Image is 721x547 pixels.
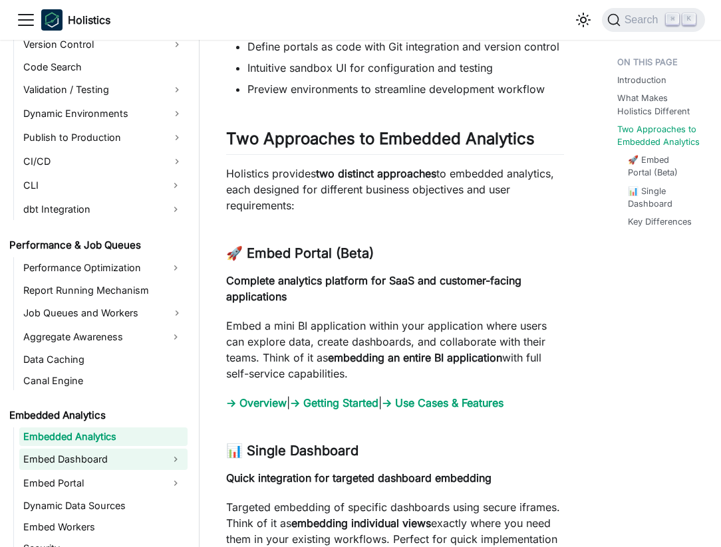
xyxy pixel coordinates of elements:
p: Holistics provides to embedded analytics, each designed for different business objectives and use... [226,165,564,213]
a: Version Control [19,34,188,55]
li: Intuitive sandbox UI for configuration and testing [247,60,564,76]
a: Embed Dashboard [19,449,164,470]
a: dbt Integration [19,199,164,220]
a: → Use Cases & Features [382,396,504,409]
li: Preview environments to streamline development workflow [247,81,564,97]
strong: two distinct approaches [316,167,436,180]
img: Holistics [41,9,63,31]
kbd: ⌘ [666,13,679,25]
button: Toggle navigation bar [16,10,36,30]
h3: 🚀 Embed Portal (Beta) [226,245,564,262]
a: Aggregate Awareness [19,326,164,348]
a: Validation / Testing [19,79,188,100]
p: Embed a mini BI application within your application where users can explore data, create dashboar... [226,318,564,382]
button: Expand sidebar category 'CLI' [164,175,188,196]
a: Publish to Production [19,127,188,148]
p: | | [226,395,564,411]
button: Expand sidebar category 'Embed Dashboard' [164,449,188,470]
button: Expand sidebar category 'dbt Integration' [164,199,188,220]
button: Expand sidebar category 'Embed Portal' [164,473,188,494]
a: Embedded Analytics [5,406,188,425]
strong: Quick integration for targeted dashboard embedding [226,471,492,485]
a: Dynamic Data Sources [19,496,188,515]
button: Search (Command+K) [602,8,705,32]
a: CI/CD [19,151,188,172]
a: CLI [19,175,164,196]
a: Job Queues and Workers [19,302,188,324]
a: Code Search [19,58,188,76]
h2: Two Approaches to Embedded Analytics [226,129,564,154]
h3: 📊 Single Dashboard [226,443,564,459]
kbd: K [682,13,696,25]
span: Search [621,14,666,26]
strong: Complete analytics platform for SaaS and customer-facing applications [226,274,521,303]
a: Key Differences [628,215,692,228]
a: 📊 Single Dashboard [628,185,694,210]
strong: embedding an entire BI application [328,351,502,364]
a: → Getting Started [290,396,378,409]
strong: embedding individual views [291,516,431,530]
a: What Makes Holistics Different [617,92,700,117]
a: → Overview [226,396,287,409]
a: Performance & Job Queues [5,236,188,255]
a: Embed Workers [19,518,188,536]
button: Switch between dark and light mode (currently light mode) [573,9,594,31]
button: Expand sidebar category 'Performance Optimization' [164,257,188,278]
button: Expand sidebar category 'Aggregate Awareness' [164,326,188,348]
a: Canal Engine [19,372,188,390]
a: 🚀 Embed Portal (Beta) [628,154,694,179]
a: Embedded Analytics [19,427,188,446]
a: Performance Optimization [19,257,164,278]
a: Introduction [617,74,666,86]
a: HolisticsHolistics [41,9,110,31]
li: Define portals as code with Git integration and version control [247,39,564,55]
a: Embed Portal [19,473,164,494]
b: Holistics [68,12,110,28]
a: Data Caching [19,350,188,369]
a: Two Approaches to Embedded Analytics [617,123,700,148]
a: Report Running Mechanism [19,281,188,300]
a: Dynamic Environments [19,103,188,124]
